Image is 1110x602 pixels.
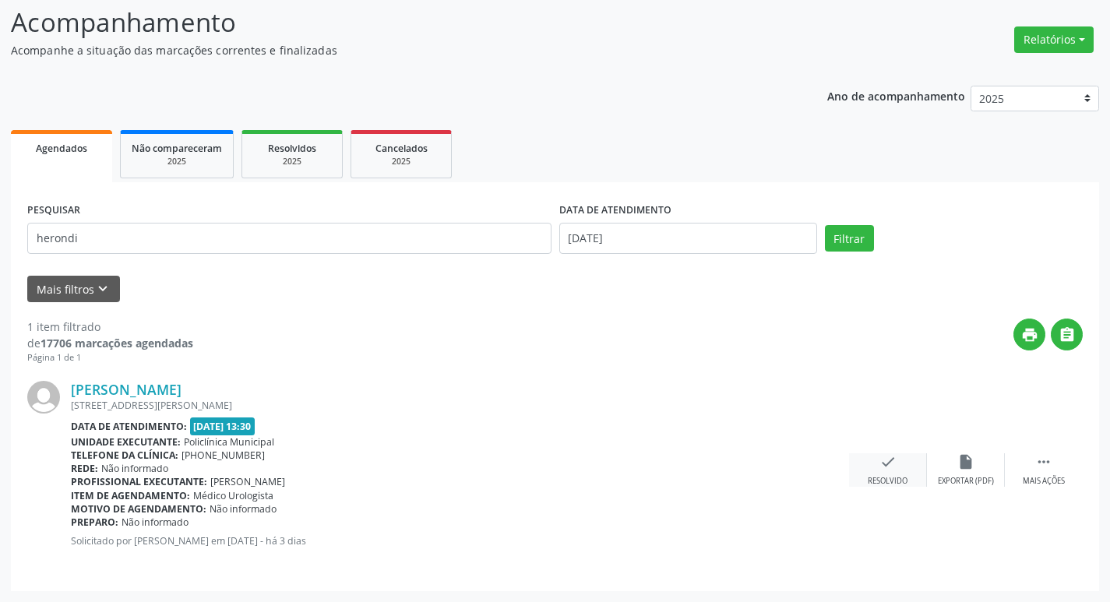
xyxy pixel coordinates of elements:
i:  [1059,326,1076,343]
span: Policlínica Municipal [184,435,274,449]
a: [PERSON_NAME] [71,381,181,398]
button: print [1013,319,1045,350]
b: Motivo de agendamento: [71,502,206,516]
div: Exportar (PDF) [938,476,994,487]
div: de [27,335,193,351]
p: Ano de acompanhamento [827,86,965,105]
b: Profissional executante: [71,475,207,488]
i: print [1021,326,1038,343]
strong: 17706 marcações agendadas [41,336,193,350]
b: Rede: [71,462,98,475]
span: [DATE] 13:30 [190,417,255,435]
div: 2025 [132,156,222,167]
button: Relatórios [1014,26,1094,53]
p: Acompanhe a situação das marcações correntes e finalizadas [11,42,773,58]
b: Telefone da clínica: [71,449,178,462]
span: Resolvidos [268,142,316,155]
span: Não informado [101,462,168,475]
span: Agendados [36,142,87,155]
div: Mais ações [1023,476,1065,487]
div: [STREET_ADDRESS][PERSON_NAME] [71,399,849,412]
b: Preparo: [71,516,118,529]
i: insert_drive_file [957,453,974,470]
i:  [1035,453,1052,470]
input: Selecione um intervalo [559,223,817,254]
div: 2025 [253,156,331,167]
span: Não informado [122,516,189,529]
span: [PHONE_NUMBER] [181,449,265,462]
span: Médico Urologista [193,489,273,502]
img: img [27,381,60,414]
span: Cancelados [375,142,428,155]
b: Item de agendamento: [71,489,190,502]
p: Acompanhamento [11,3,773,42]
button:  [1051,319,1083,350]
button: Mais filtroskeyboard_arrow_down [27,276,120,303]
button: Filtrar [825,225,874,252]
p: Solicitado por [PERSON_NAME] em [DATE] - há 3 dias [71,534,849,547]
b: Data de atendimento: [71,420,187,433]
span: Não compareceram [132,142,222,155]
div: 2025 [362,156,440,167]
i: check [879,453,897,470]
b: Unidade executante: [71,435,181,449]
i: keyboard_arrow_down [94,280,111,297]
span: [PERSON_NAME] [210,475,285,488]
input: Nome, CNS [27,223,551,254]
div: Página 1 de 1 [27,351,193,364]
div: Resolvido [868,476,907,487]
label: PESQUISAR [27,199,80,223]
span: Não informado [210,502,277,516]
label: DATA DE ATENDIMENTO [559,199,671,223]
div: 1 item filtrado [27,319,193,335]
